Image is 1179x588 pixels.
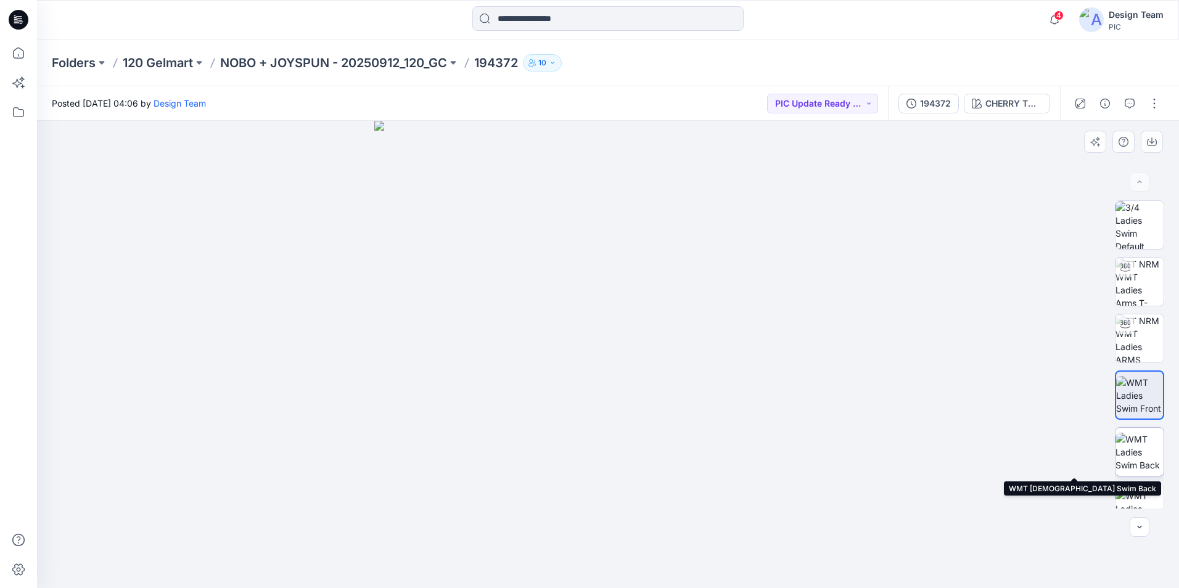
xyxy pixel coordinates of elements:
span: 4 [1054,10,1064,20]
img: avatar [1079,7,1104,32]
div: 194372 [920,97,951,110]
button: 10 [523,54,562,71]
a: 120 Gelmart [123,54,193,71]
img: WMT Ladies Swim Back [1115,433,1164,472]
img: TT NRM WMT Ladies Arms T-POSE [1115,258,1164,306]
button: CHERRY TOMATO [964,94,1050,113]
div: Design Team [1109,7,1164,22]
button: Details [1095,94,1115,113]
img: TT NRM WMT Ladies ARMS DOWN [1115,314,1164,362]
div: CHERRY TOMATO [985,97,1042,110]
div: PIC [1109,22,1164,31]
span: Posted [DATE] 04:06 by [52,97,206,110]
button: 194372 [898,94,959,113]
img: WMT Ladies Swim Left [1115,489,1164,528]
a: Folders [52,54,96,71]
p: 194372 [474,54,518,71]
a: NOBO + JOYSPUN - 20250912_120_GC [220,54,447,71]
p: 10 [538,56,546,70]
img: eyJhbGciOiJIUzI1NiIsImtpZCI6IjAiLCJzbHQiOiJzZXMiLCJ0eXAiOiJKV1QifQ.eyJkYXRhIjp7InR5cGUiOiJzdG9yYW... [374,121,842,588]
img: WMT Ladies Swim Front [1116,376,1163,415]
img: 3/4 Ladies Swim Default [1115,201,1164,249]
a: Design Team [154,98,206,108]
